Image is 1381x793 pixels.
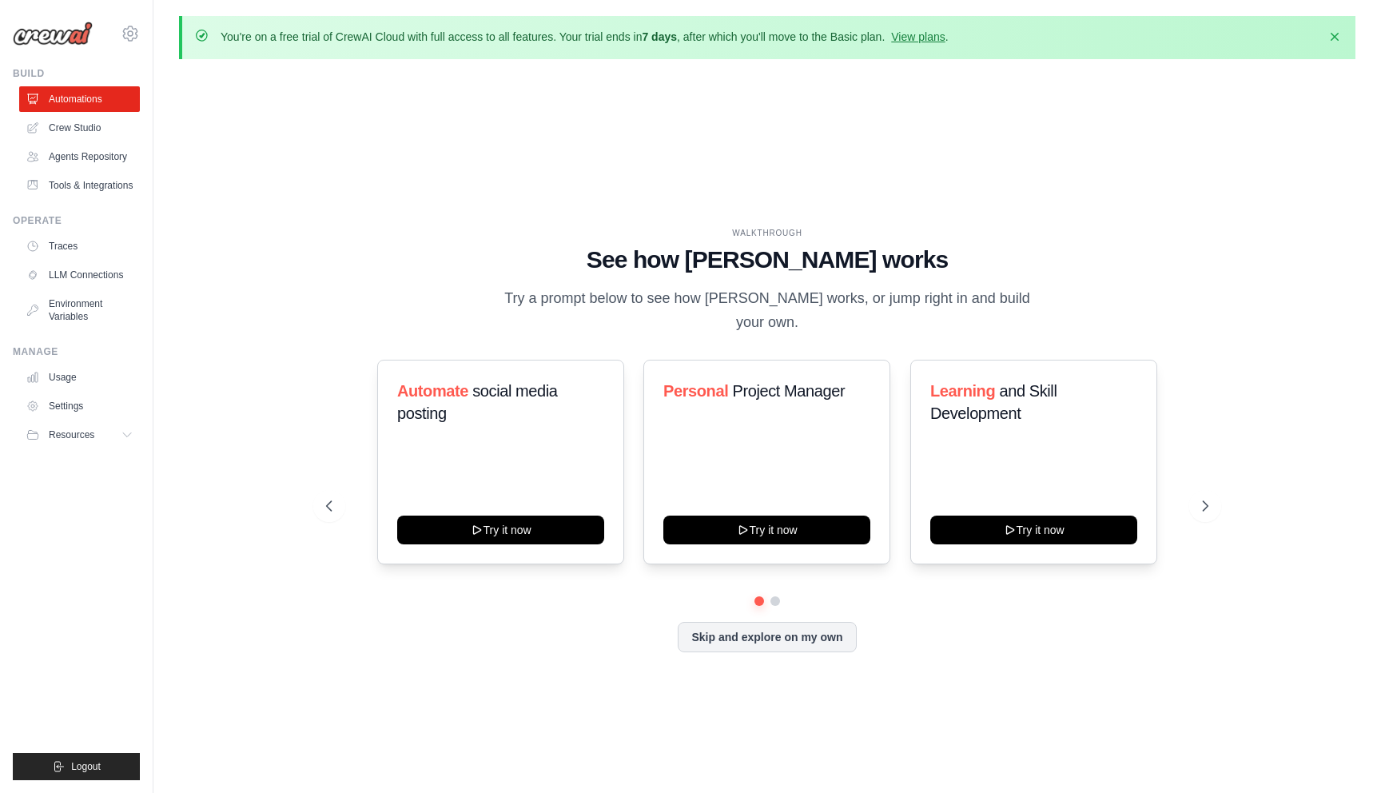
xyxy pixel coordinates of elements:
[733,382,846,400] span: Project Manager
[49,428,94,441] span: Resources
[13,22,93,46] img: Logo
[13,214,140,227] div: Operate
[19,115,140,141] a: Crew Studio
[397,382,558,422] span: social media posting
[678,622,856,652] button: Skip and explore on my own
[19,291,140,329] a: Environment Variables
[397,382,468,400] span: Automate
[930,382,1057,422] span: and Skill Development
[326,245,1208,274] h1: See how [PERSON_NAME] works
[13,67,140,80] div: Build
[19,422,140,448] button: Resources
[19,393,140,419] a: Settings
[19,262,140,288] a: LLM Connections
[19,233,140,259] a: Traces
[930,516,1137,544] button: Try it now
[13,345,140,358] div: Manage
[19,144,140,169] a: Agents Repository
[930,382,995,400] span: Learning
[13,753,140,780] button: Logout
[642,30,677,43] strong: 7 days
[499,287,1036,334] p: Try a prompt below to see how [PERSON_NAME] works, or jump right in and build your own.
[891,30,945,43] a: View plans
[663,382,728,400] span: Personal
[663,516,870,544] button: Try it now
[19,86,140,112] a: Automations
[19,173,140,198] a: Tools & Integrations
[326,227,1208,239] div: WALKTHROUGH
[71,760,101,773] span: Logout
[397,516,604,544] button: Try it now
[19,365,140,390] a: Usage
[221,29,949,45] p: You're on a free trial of CrewAI Cloud with full access to all features. Your trial ends in , aft...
